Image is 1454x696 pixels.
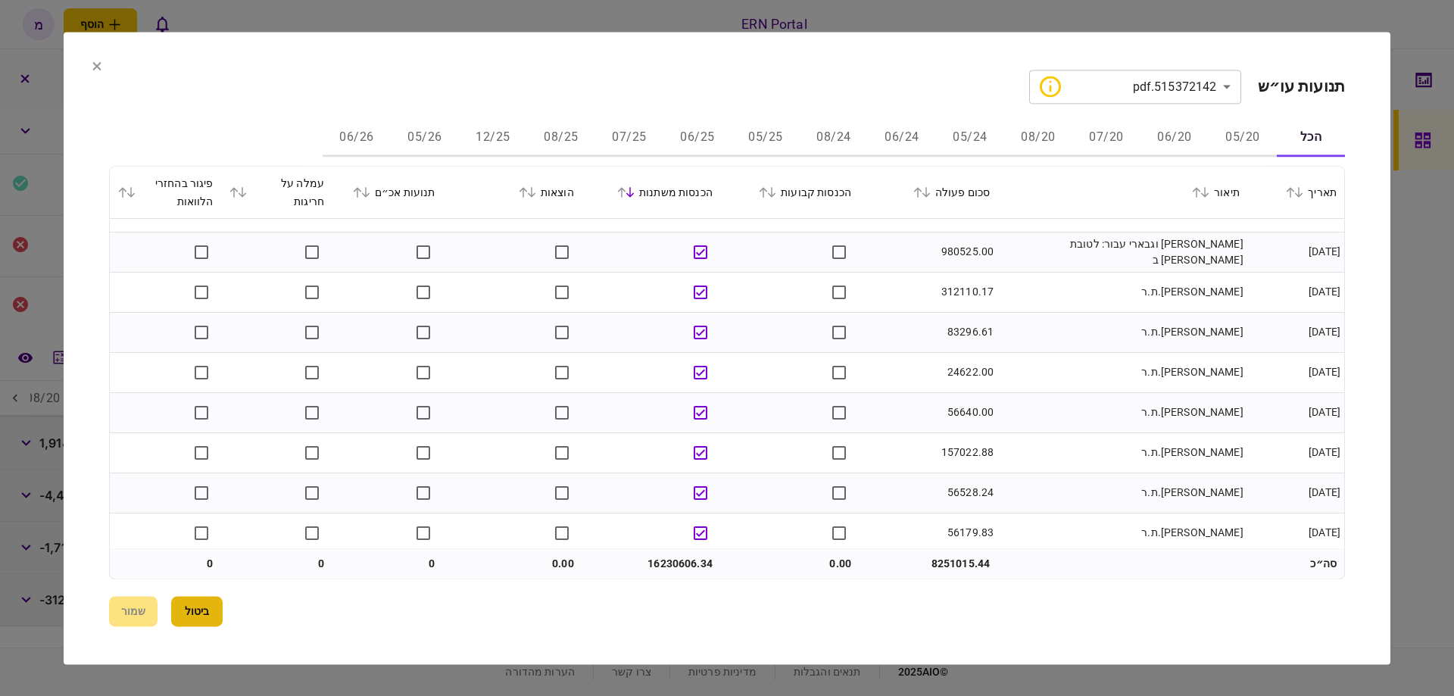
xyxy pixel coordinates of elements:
td: 0 [332,548,443,579]
td: 0 [221,548,332,579]
td: 157022.88 [859,433,997,473]
td: [DATE] [1247,393,1344,433]
td: 312110.17 [859,273,997,313]
div: 515372142.pdf [1040,76,1217,97]
button: 06/25 [663,120,732,157]
button: ביטול [171,596,223,626]
button: 07/25 [595,120,663,157]
td: סה״כ [1247,548,1344,579]
td: 0 [110,548,221,579]
div: תאריך [1255,183,1337,201]
div: סכום פעולה [866,183,990,201]
button: 05/20 [1209,120,1277,157]
button: 05/26 [391,120,459,157]
td: [PERSON_NAME].ת.ר [997,273,1247,313]
td: 24622.00 [859,353,997,393]
td: [DATE] [1247,273,1344,313]
td: 56179.83 [859,513,997,554]
td: [PERSON_NAME].ת.ר [997,353,1247,393]
button: 08/24 [800,120,868,157]
td: 83296.61 [859,313,997,353]
button: 06/26 [323,120,391,157]
div: תנועות אכ״ם [339,183,435,201]
button: 07/20 [1072,120,1140,157]
div: פיגור בהחזרי הלוואות [117,174,214,211]
div: הוצאות [451,183,574,201]
td: [PERSON_NAME].ת.ר [997,433,1247,473]
td: [DATE] [1247,513,1344,554]
button: 06/20 [1140,120,1209,157]
td: [PERSON_NAME].ת.ר [997,473,1247,513]
div: הכנסות משתנות [589,183,713,201]
div: עמלה על חריגות [229,174,325,211]
td: [DATE] [1247,313,1344,353]
td: 0.00 [443,548,582,579]
td: 56528.24 [859,473,997,513]
button: 06/24 [868,120,936,157]
td: [DATE] [1247,233,1344,273]
td: 8251015.44 [859,548,997,579]
td: [PERSON_NAME].ת.ר [997,513,1247,554]
div: הכנסות קבועות [728,183,851,201]
button: 08/25 [527,120,595,157]
td: [PERSON_NAME].ת.ר [997,393,1247,433]
td: [DATE] [1247,433,1344,473]
td: [PERSON_NAME] וגבארי עבור: לטובת [PERSON_NAME] ב [997,233,1247,273]
div: תיאור [1005,183,1240,201]
td: 980525.00 [859,233,997,273]
button: הכל [1277,120,1345,157]
button: 05/24 [936,120,1004,157]
button: 05/25 [732,120,800,157]
button: 08/20 [1004,120,1072,157]
td: [DATE] [1247,353,1344,393]
td: 0.00 [720,548,859,579]
td: [PERSON_NAME].ת.ר [997,313,1247,353]
button: 12/25 [459,120,527,157]
h2: תנועות עו״ש [1258,77,1345,96]
td: [DATE] [1247,473,1344,513]
td: 56640.00 [859,393,997,433]
td: 16230606.34 [582,548,720,579]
